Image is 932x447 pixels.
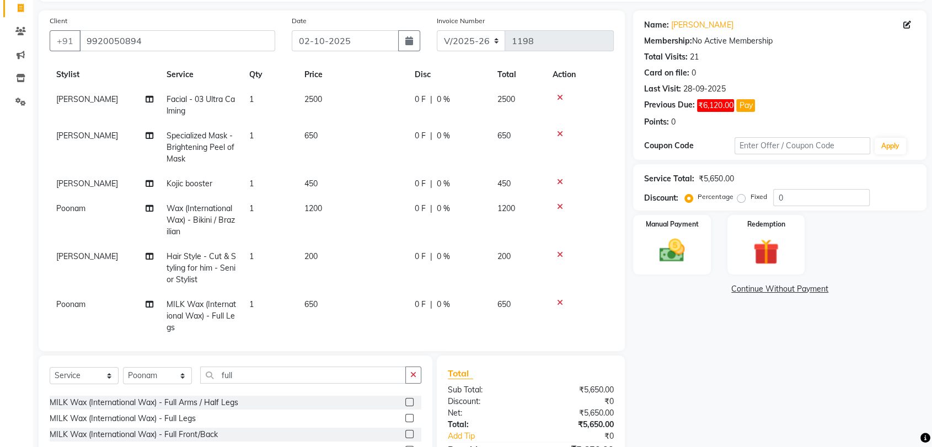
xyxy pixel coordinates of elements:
[531,396,623,407] div: ₹0
[249,299,254,309] span: 1
[437,178,450,190] span: 0 %
[408,62,491,87] th: Disc
[437,251,450,262] span: 0 %
[497,203,515,213] span: 1200
[697,99,734,112] span: ₹6,120.00
[50,62,160,87] th: Stylist
[167,203,235,236] span: Wax (International Wax) - Bikini / Brazilian
[304,94,322,104] span: 2500
[56,203,85,213] span: Poonam
[497,179,511,189] span: 450
[415,203,426,214] span: 0 F
[546,430,622,442] div: ₹0
[440,384,531,396] div: Sub Total:
[167,251,236,284] span: Hair Style - Cut & Styling for him - Senior Stylist
[736,99,755,112] button: Pay
[304,203,322,213] span: 1200
[200,367,406,384] input: Search or Scan
[243,62,298,87] th: Qty
[497,131,511,141] span: 650
[644,192,678,204] div: Discount:
[415,178,426,190] span: 0 F
[430,178,432,190] span: |
[437,299,450,310] span: 0 %
[50,429,218,440] div: MILK Wax (International Wax) - Full Front/Back
[437,16,485,26] label: Invoice Number
[644,51,688,63] div: Total Visits:
[671,19,733,31] a: [PERSON_NAME]
[415,251,426,262] span: 0 F
[735,137,870,154] input: Enter Offer / Coupon Code
[437,203,450,214] span: 0 %
[430,203,432,214] span: |
[546,62,614,87] th: Action
[415,130,426,142] span: 0 F
[430,251,432,262] span: |
[50,30,81,51] button: +91
[699,173,733,185] div: ₹5,650.00
[167,94,235,116] span: Facial - 03 Ultra Calming
[50,16,67,26] label: Client
[440,419,531,430] div: Total:
[745,236,786,268] img: _gift.svg
[160,62,243,87] th: Service
[531,384,623,396] div: ₹5,650.00
[644,116,669,128] div: Points:
[497,251,511,261] span: 200
[671,116,676,128] div: 0
[440,396,531,407] div: Discount:
[690,51,699,63] div: 21
[56,131,118,141] span: [PERSON_NAME]
[644,19,669,31] div: Name:
[56,299,85,309] span: Poonam
[875,138,906,154] button: Apply
[298,62,408,87] th: Price
[430,94,432,105] span: |
[50,413,196,424] div: MILK Wax (International Wax) - Full Legs
[644,35,915,47] div: No Active Membership
[644,83,681,95] div: Last Visit:
[644,67,689,79] div: Card on file:
[56,251,118,261] span: [PERSON_NAME]
[683,83,725,95] div: 28-09-2025
[698,192,733,202] label: Percentage
[249,131,254,141] span: 1
[448,368,473,379] span: Total
[531,419,623,430] div: ₹5,650.00
[644,173,694,185] div: Service Total:
[646,219,699,229] label: Manual Payment
[167,179,212,189] span: Kojic booster
[304,299,318,309] span: 650
[415,299,426,310] span: 0 F
[167,299,236,332] span: MILK Wax (International Wax) - Full Legs
[750,192,767,202] label: Fixed
[491,62,546,87] th: Total
[497,299,511,309] span: 650
[56,179,118,189] span: [PERSON_NAME]
[497,94,515,104] span: 2500
[304,251,318,261] span: 200
[249,203,254,213] span: 1
[531,407,623,419] div: ₹5,650.00
[644,99,695,112] div: Previous Due:
[430,299,432,310] span: |
[292,16,307,26] label: Date
[249,179,254,189] span: 1
[415,94,426,105] span: 0 F
[50,397,238,408] div: MILK Wax (International Wax) - Full Arms / Half Legs
[437,130,450,142] span: 0 %
[167,131,234,164] span: Specialized Mask - Brightening Peel of Mask
[440,407,531,419] div: Net:
[692,67,696,79] div: 0
[430,130,432,142] span: |
[747,219,785,229] label: Redemption
[304,131,318,141] span: 650
[651,236,693,265] img: _cash.svg
[79,30,275,51] input: Search by Name/Mobile/Email/Code
[440,430,546,442] a: Add Tip
[635,283,924,295] a: Continue Without Payment
[644,140,735,152] div: Coupon Code
[304,179,318,189] span: 450
[437,94,450,105] span: 0 %
[644,35,692,47] div: Membership:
